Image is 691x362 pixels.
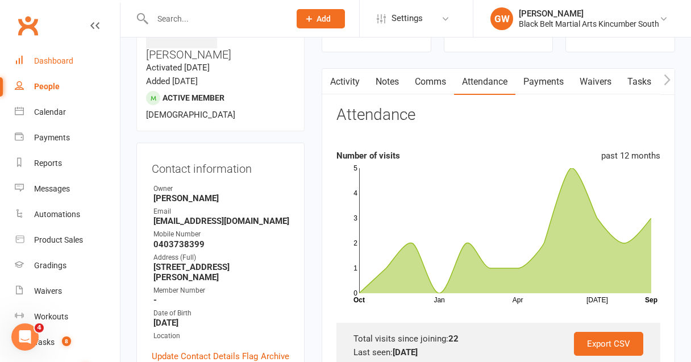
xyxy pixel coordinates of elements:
[35,323,44,332] span: 4
[15,151,120,176] a: Reports
[15,48,120,74] a: Dashboard
[153,206,289,217] div: Email
[519,9,659,19] div: [PERSON_NAME]
[393,347,418,357] strong: [DATE]
[153,239,289,249] strong: 0403738399
[448,334,459,344] strong: 22
[490,7,513,30] div: GW
[153,318,289,328] strong: [DATE]
[572,69,619,95] a: Waivers
[34,235,83,244] div: Product Sales
[15,304,120,330] a: Workouts
[163,93,224,102] span: Active member
[297,9,345,28] button: Add
[153,308,289,319] div: Date of Birth
[574,332,643,356] a: Export CSV
[153,331,289,342] div: Location
[515,69,572,95] a: Payments
[15,330,120,355] a: Tasks 8
[153,262,289,282] strong: [STREET_ADDRESS][PERSON_NAME]
[34,338,55,347] div: Tasks
[146,76,198,86] time: Added [DATE]
[11,323,39,351] iframe: Intercom live chat
[146,110,235,120] span: [DEMOGRAPHIC_DATA]
[153,229,289,240] div: Mobile Number
[34,312,68,321] div: Workouts
[336,151,400,161] strong: Number of visits
[153,295,289,305] strong: -
[62,336,71,346] span: 8
[153,216,289,226] strong: [EMAIL_ADDRESS][DOMAIN_NAME]
[407,69,454,95] a: Comms
[353,346,643,359] div: Last seen:
[34,133,70,142] div: Payments
[15,278,120,304] a: Waivers
[153,285,289,296] div: Member Number
[353,332,643,346] div: Total visits since joining:
[15,227,120,253] a: Product Sales
[153,193,289,203] strong: [PERSON_NAME]
[392,6,423,31] span: Settings
[519,19,659,29] div: Black Belt Martial Arts Kincumber South
[153,184,289,194] div: Owner
[149,11,282,27] input: Search...
[619,69,659,95] a: Tasks
[34,286,62,296] div: Waivers
[15,253,120,278] a: Gradings
[322,69,368,95] a: Activity
[601,149,660,163] div: past 12 months
[15,125,120,151] a: Payments
[152,158,289,175] h3: Contact information
[15,202,120,227] a: Automations
[34,56,73,65] div: Dashboard
[34,184,70,193] div: Messages
[15,176,120,202] a: Messages
[34,261,66,270] div: Gradings
[146,63,210,73] time: Activated [DATE]
[14,11,42,40] a: Clubworx
[153,252,289,263] div: Address (Full)
[34,159,62,168] div: Reports
[336,106,415,124] h3: Attendance
[15,99,120,125] a: Calendar
[454,69,515,95] a: Attendance
[34,107,66,116] div: Calendar
[34,210,80,219] div: Automations
[368,69,407,95] a: Notes
[317,14,331,23] span: Add
[15,74,120,99] a: People
[34,82,60,91] div: People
